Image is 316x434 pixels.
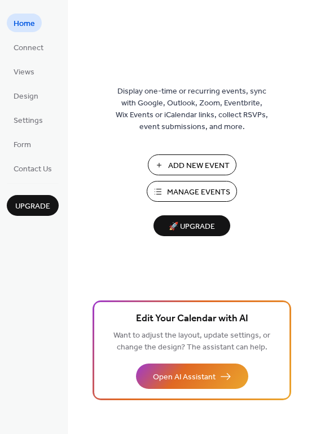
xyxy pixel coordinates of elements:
[7,62,41,81] a: Views
[7,195,59,216] button: Upgrade
[136,311,248,327] span: Edit Your Calendar with AI
[167,187,230,198] span: Manage Events
[168,160,230,172] span: Add New Event
[147,181,237,202] button: Manage Events
[153,371,216,383] span: Open AI Assistant
[7,135,38,153] a: Form
[7,38,50,56] a: Connect
[14,139,31,151] span: Form
[113,328,270,355] span: Want to adjust the layout, update settings, or change the design? The assistant can help.
[148,154,236,175] button: Add New Event
[160,219,223,234] span: 🚀 Upgrade
[14,42,43,54] span: Connect
[7,110,50,129] a: Settings
[116,86,268,133] span: Display one-time or recurring events, sync with Google, Outlook, Zoom, Eventbrite, Wix Events or ...
[14,115,43,127] span: Settings
[7,14,42,32] a: Home
[14,18,35,30] span: Home
[15,201,50,212] span: Upgrade
[14,91,38,103] span: Design
[7,86,45,105] a: Design
[153,215,230,236] button: 🚀 Upgrade
[136,364,248,389] button: Open AI Assistant
[7,159,59,178] a: Contact Us
[14,67,34,78] span: Views
[14,163,52,175] span: Contact Us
